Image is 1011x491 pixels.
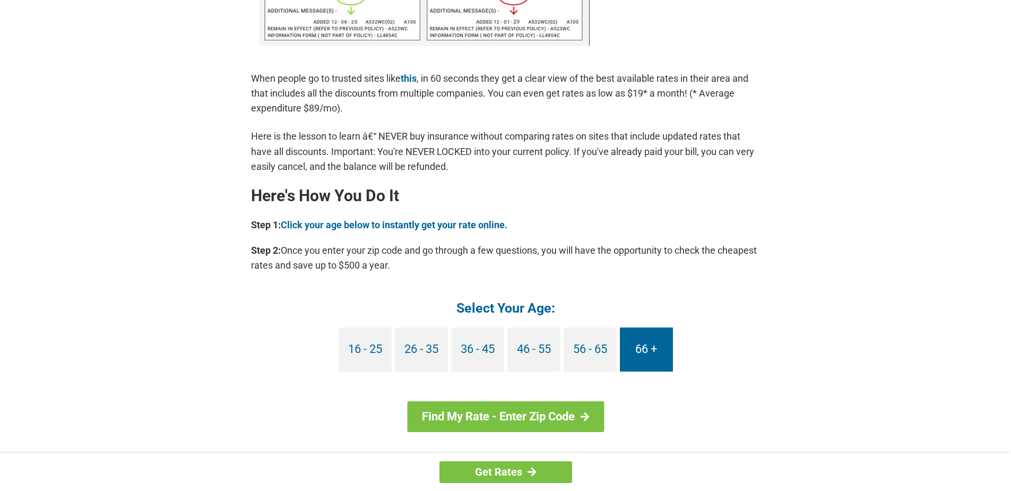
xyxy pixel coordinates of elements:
[395,328,448,372] a: 26 - 35
[439,461,572,483] a: Get Rates
[339,328,392,372] a: 16 - 25
[251,243,761,273] p: Once you enter your zip code and go through a few questions, you will have the opportunity to che...
[251,187,761,204] h2: Here's How You Do It
[281,219,507,230] a: Click your age below to instantly get your rate online.
[251,129,761,174] p: Here is the lesson to learn â€“ NEVER buy insurance without comparing rates on sites that include...
[401,73,417,84] a: this
[407,401,604,432] a: Find My Rate - Enter Zip Code
[564,328,617,372] a: 56 - 65
[507,328,560,372] a: 46 - 55
[251,299,761,317] h4: Select Your Age:
[251,219,281,230] b: Step 1:
[620,328,673,372] a: 66 +
[251,71,761,116] p: When people go to trusted sites like , in 60 seconds they get a clear view of the best available ...
[251,245,281,256] b: Step 2:
[451,328,504,372] a: 36 - 45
